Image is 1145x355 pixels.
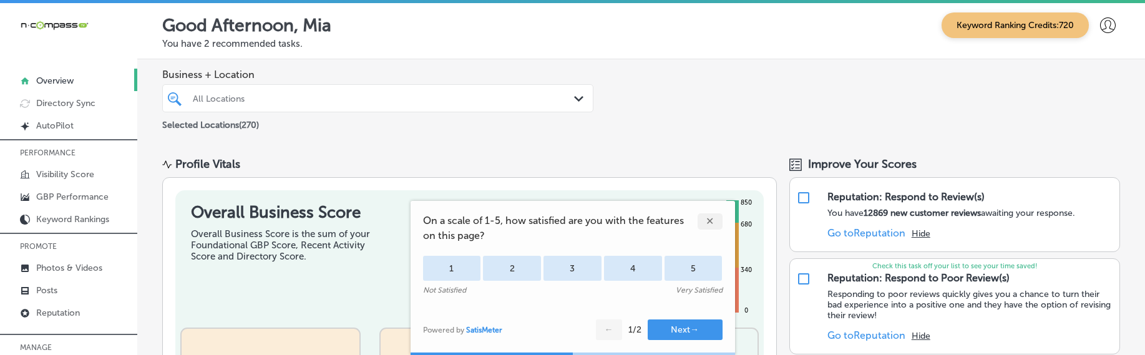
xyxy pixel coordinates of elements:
button: Next→ [648,319,723,340]
div: 2 [483,256,541,281]
p: AutoPilot [36,120,74,131]
div: 680 [738,220,754,230]
p: You have 2 recommended tasks. [162,38,1120,49]
div: 850 [738,198,754,208]
div: Reputation: Respond to Poor Review(s) [827,272,1010,284]
p: Keyword Rankings [36,214,109,225]
img: 660ab0bf-5cc7-4cb8-ba1c-48b5ae0f18e60NCTV_CLogo_TV_Black_-500x88.png [20,19,89,31]
p: Posts [36,285,57,296]
div: Not Satisfied [423,286,466,294]
p: Overview [36,75,74,86]
p: Responding to poor reviews quickly gives you a chance to turn their bad experience into a positiv... [827,289,1113,321]
div: All Locations [193,93,575,104]
p: Good Afternoon, Mia [162,15,331,36]
div: 340 [738,265,754,275]
a: Go toReputation [827,227,905,239]
div: ✕ [698,213,723,230]
div: 1 / 2 [628,324,641,335]
p: GBP Performance [36,192,109,202]
a: SatisMeter [466,326,502,334]
button: ← [596,319,622,340]
div: 4 [604,256,662,281]
span: Keyword Ranking Credits: 720 [942,12,1089,38]
div: 5 [665,256,723,281]
p: You have awaiting your response. [827,208,1075,218]
p: Selected Locations ( 270 ) [162,115,259,130]
span: Business + Location [162,69,593,80]
div: 3 [543,256,602,281]
div: 1 [423,256,481,281]
p: Visibility Score [36,169,94,180]
span: On a scale of 1-5, how satisfied are you with the features on this page? [423,213,698,243]
p: Directory Sync [36,98,95,109]
strong: 12869 new customer reviews [864,208,981,218]
div: Profile Vitals [175,157,240,171]
div: 0 [742,306,751,316]
button: Hide [912,228,930,239]
a: Go toReputation [827,329,905,341]
h1: Overall Business Score [191,203,378,222]
div: Very Satisfied [676,286,723,294]
p: Photos & Videos [36,263,102,273]
div: Powered by [423,326,502,334]
div: Overall Business Score is the sum of your Foundational GBP Score, Recent Activity Score and Direc... [191,228,378,262]
span: Improve Your Scores [808,157,917,171]
button: Hide [912,331,930,341]
div: Reputation: Respond to Review(s) [827,191,985,203]
p: Check this task off your list to see your time saved! [790,262,1119,270]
